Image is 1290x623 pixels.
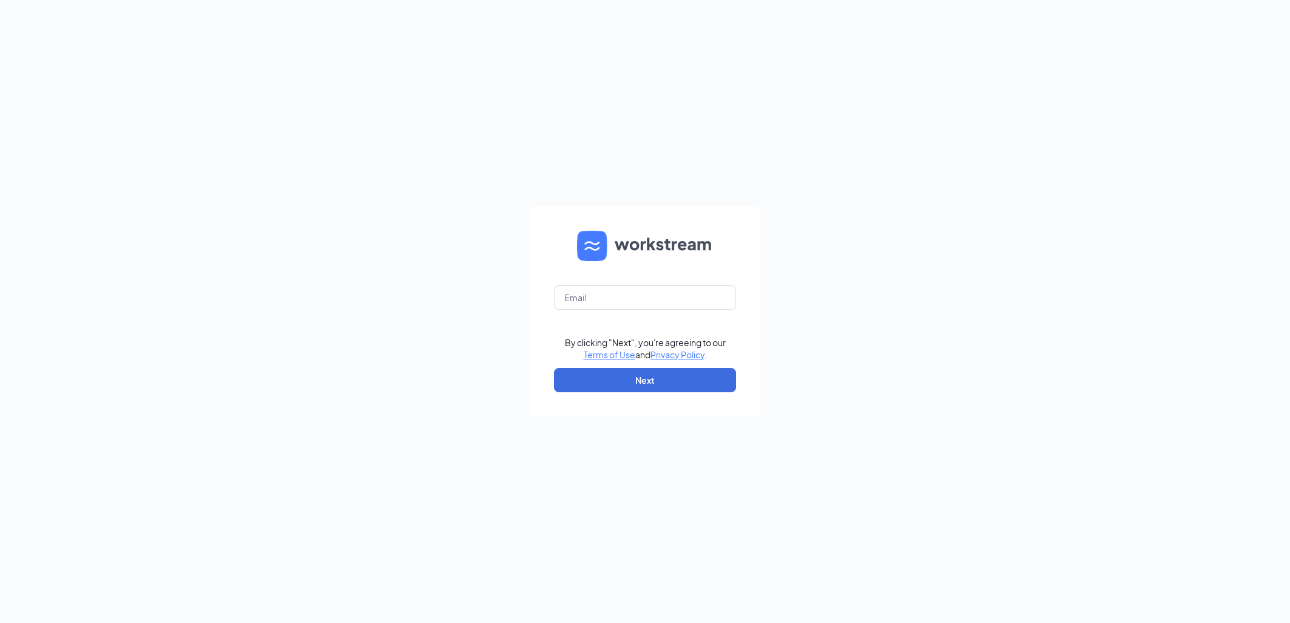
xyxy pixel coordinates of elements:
a: Terms of Use [584,349,635,360]
img: WS logo and Workstream text [577,231,713,261]
div: By clicking "Next", you're agreeing to our and . [565,336,726,361]
button: Next [554,368,736,392]
input: Email [554,285,736,310]
a: Privacy Policy [650,349,705,360]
